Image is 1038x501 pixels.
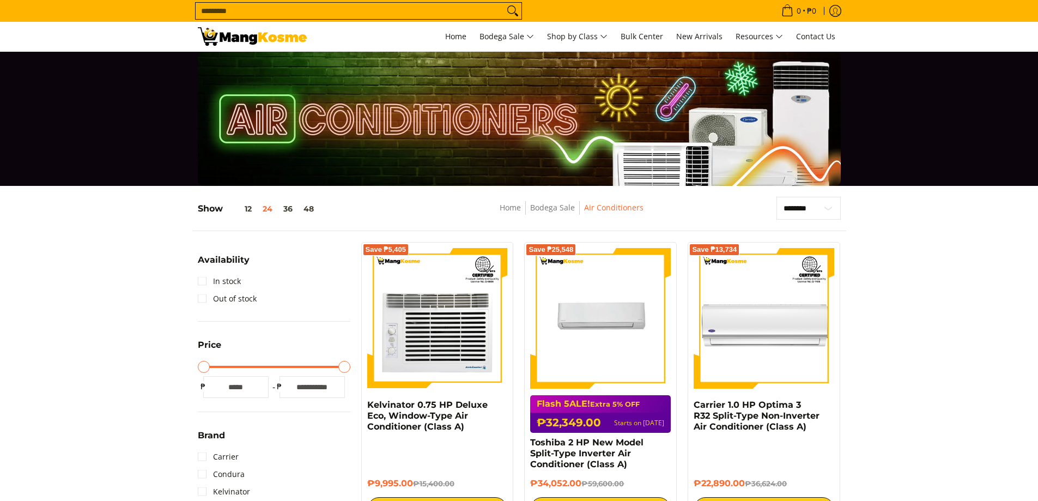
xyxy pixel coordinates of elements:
h6: ₱34,052.00 [530,478,671,489]
a: Kelvinator 0.75 HP Deluxe Eco, Window-Type Air Conditioner (Class A) [367,400,488,432]
h5: Show [198,203,319,214]
a: Bulk Center [615,22,669,51]
span: ₱0 [805,7,818,15]
span: Bulk Center [621,31,663,41]
span: ₱ [274,381,285,392]
span: Bodega Sale [479,30,534,44]
span: Home [445,31,466,41]
button: 48 [298,204,319,213]
span: Save ₱5,405 [366,246,406,253]
del: ₱59,600.00 [581,479,624,488]
a: Home [500,202,521,213]
img: Toshiba 2 HP New Model Split-Type Inverter Air Conditioner (Class A) [530,248,671,389]
span: Save ₱13,734 [692,246,737,253]
span: Contact Us [796,31,835,41]
span: 0 [795,7,803,15]
a: Resources [730,22,788,51]
button: 12 [223,204,257,213]
a: Carrier [198,448,239,466]
span: ₱ [198,381,209,392]
a: Toshiba 2 HP New Model Split-Type Inverter Air Conditioner (Class A) [530,437,644,469]
del: ₱15,400.00 [413,479,454,488]
a: Carrier 1.0 HP Optima 3 R32 Split-Type Non-Inverter Air Conditioner (Class A) [694,400,820,432]
a: Shop by Class [542,22,613,51]
nav: Main Menu [318,22,841,51]
a: In stock [198,273,241,290]
a: Kelvinator [198,483,250,500]
a: New Arrivals [671,22,728,51]
nav: Breadcrumbs [420,201,723,226]
a: Contact Us [791,22,841,51]
summary: Open [198,256,250,273]
span: Shop by Class [547,30,608,44]
span: Save ₱25,548 [529,246,573,253]
a: Home [440,22,472,51]
button: Search [504,3,521,19]
span: New Arrivals [676,31,723,41]
span: Resources [736,30,783,44]
a: Out of stock [198,290,257,307]
img: Bodega Sale Aircon l Mang Kosme: Home Appliances Warehouse Sale [198,27,307,46]
button: 24 [257,204,278,213]
a: Bodega Sale [474,22,539,51]
a: Air Conditioners [584,202,644,213]
summary: Open [198,431,225,448]
span: Price [198,341,221,349]
h6: ₱9,995.00 [367,478,508,489]
a: Bodega Sale [530,202,575,213]
span: Brand [198,431,225,440]
del: ₱36,624.00 [745,479,787,488]
button: 36 [278,204,298,213]
summary: Open [198,341,221,358]
img: Kelvinator 0.75 HP Deluxe Eco, Window-Type Air Conditioner (Class A) [367,248,508,389]
span: Availability [198,256,250,264]
span: • [778,5,820,17]
h6: ₱22,890.00 [694,478,834,489]
a: Condura [198,466,245,483]
img: Carrier 1.0 HP Optima 3 R32 Split-Type Non-Inverter Air Conditioner (Class A) [694,248,834,389]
